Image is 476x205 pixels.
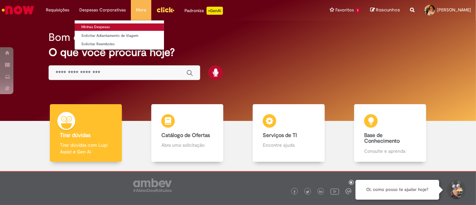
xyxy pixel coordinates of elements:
p: Consulte e aprenda [364,148,416,154]
span: [PERSON_NAME] [437,7,471,13]
span: Despesas Corporativas [79,7,126,13]
b: Serviços de TI [263,132,297,139]
b: Tirar dúvidas [60,132,90,139]
a: Solicitar Adiantamento de Viagem [75,32,164,40]
div: Oi, como posso te ajudar hoje? [355,180,439,200]
span: Rascunhos [376,7,400,13]
p: +GenAi [207,7,223,15]
img: click_logo_yellow_360x200.png [156,5,174,15]
ul: Despesas Corporativas [74,20,164,50]
img: logo_footer_ambev_rotulo_gray.png [133,179,172,192]
a: Base de Conhecimento Consulte e aprenda [339,104,441,162]
p: Abra uma solicitação [161,142,213,148]
img: logo_footer_workplace.png [345,188,351,194]
span: 1 [355,8,360,13]
p: Tirar dúvidas com Lupi Assist e Gen Ai [60,142,111,155]
a: Serviços de TI Encontre ajuda [238,104,339,162]
img: logo_footer_facebook.png [293,190,296,194]
img: logo_footer_linkedin.png [319,190,322,194]
a: Catálogo de Ofertas Abra uma solicitação [137,104,238,162]
a: Rascunhos [370,7,400,13]
img: ServiceNow [1,3,35,17]
button: Iniciar Conversa de Suporte [446,180,466,200]
h2: Bom dia, Ana [49,31,112,43]
p: Encontre ajuda [263,142,314,148]
b: Catálogo de Ofertas [161,132,210,139]
a: Minhas Despesas [75,23,164,31]
span: Requisições [46,7,69,13]
b: Base de Conhecimento [364,132,400,145]
img: logo_footer_twitter.png [306,190,309,194]
img: logo_footer_youtube.png [330,187,339,196]
h2: O que você procura hoje? [49,47,427,58]
span: More [136,7,146,13]
a: Solicitar Reembolso [75,41,164,48]
div: Padroniza [184,7,223,15]
a: Tirar dúvidas Tirar dúvidas com Lupi Assist e Gen Ai [35,104,137,162]
span: Favoritos [335,7,354,13]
